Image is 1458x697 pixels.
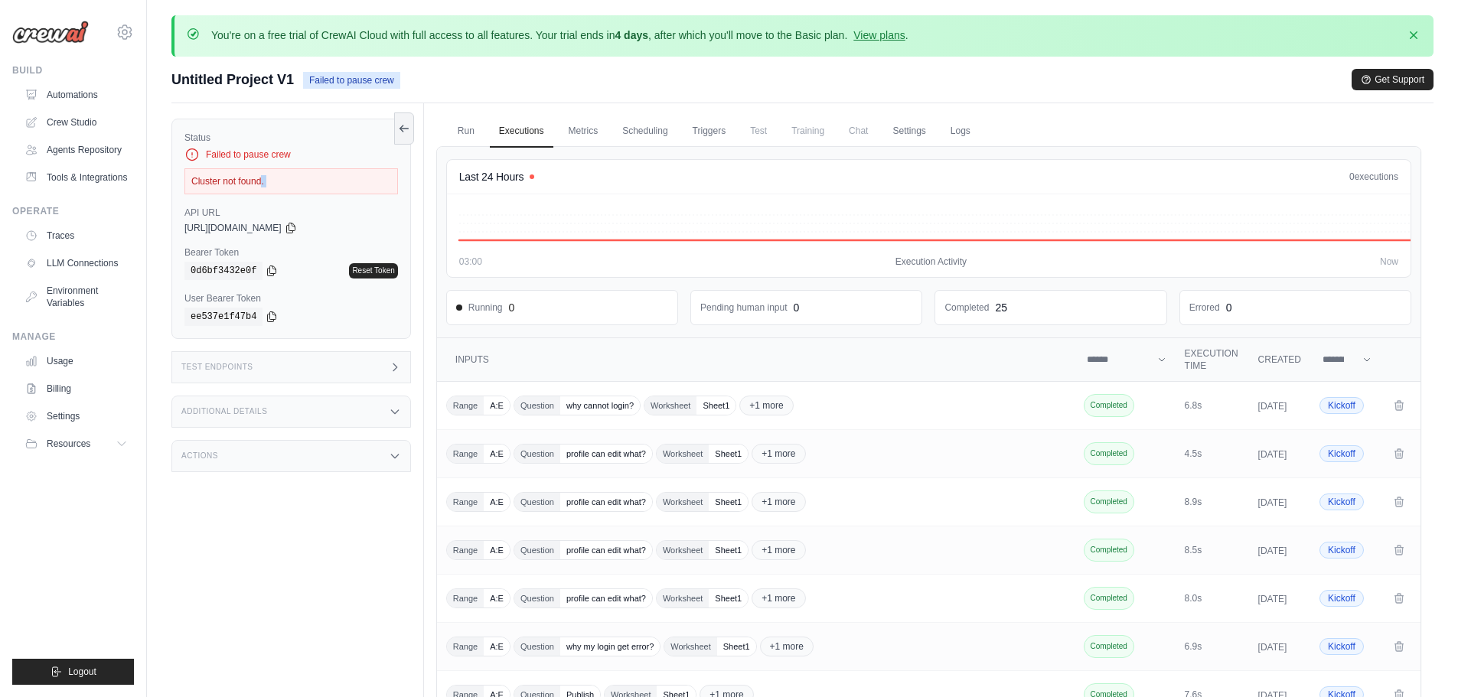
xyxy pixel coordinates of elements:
span: Sheet1 [696,396,736,415]
span: Sheet1 [709,589,748,607]
a: Executions [490,116,553,148]
div: Cluster not found. [184,168,398,194]
span: Completed [1084,635,1134,658]
th: Execution Time [1176,338,1249,382]
span: Untitled Project V1 [171,69,294,90]
time: [DATE] [1258,497,1287,508]
span: +1 more [760,637,814,656]
time: [DATE] [1258,642,1287,653]
div: 25 [995,300,1007,315]
div: Build [12,64,134,77]
span: Range [447,445,484,463]
label: User Bearer Token [184,292,398,305]
strong: 4 days [615,29,648,41]
span: Completed [1084,394,1134,417]
span: 0 [1349,171,1355,182]
a: Triggers [683,116,736,148]
span: +1 more [752,588,805,608]
span: profile can edit what? [560,541,652,559]
label: API URL [184,207,398,219]
span: Question [514,637,560,656]
span: Completed [1084,442,1134,465]
span: Failed to pause crew [303,72,400,89]
h4: Last 24 Hours [459,169,524,184]
code: 0d6bf3432e0f [184,262,263,280]
span: Range [447,396,484,415]
span: why my login get error? [560,637,660,656]
span: Sheet1 [709,493,748,511]
a: LLM Connections [18,251,134,275]
span: Worksheet [657,541,709,559]
span: A:E [484,589,510,607]
span: Kickoff [1319,590,1364,607]
span: Running [456,301,503,314]
span: Range [447,589,484,607]
time: [DATE] [1258,594,1287,604]
span: +1 more [752,492,805,512]
span: Kickoff [1319,493,1364,510]
label: Status [184,132,398,144]
span: profile can edit what? [560,589,652,607]
dd: Pending human input [700,301,787,314]
div: 0 [509,300,515,315]
span: Question [514,445,560,463]
time: [DATE] [1258,546,1287,556]
span: Chat is not available until the deployment is complete [840,116,877,146]
h3: Test Endpoints [181,363,253,372]
h3: Actions [181,451,218,461]
a: Usage [18,349,134,373]
a: Logs [941,116,980,148]
a: Reset Token [349,263,397,278]
dd: Completed [944,301,989,314]
span: A:E [484,637,510,656]
span: Completed [1084,490,1134,513]
span: Question [514,541,560,559]
img: Logo [12,21,89,44]
span: Test [741,116,776,146]
span: Worksheet [644,396,696,415]
span: Now [1380,256,1398,268]
div: 6.9s [1185,640,1240,653]
a: Automations [18,83,134,107]
div: Operate [12,205,134,217]
div: 8.5s [1185,544,1240,556]
h3: Additional Details [181,407,267,416]
span: A:E [484,541,510,559]
span: A:E [484,396,510,415]
a: Metrics [559,116,608,148]
div: 8.9s [1185,496,1240,508]
span: Question [514,493,560,511]
span: Question [514,589,560,607]
span: +1 more [752,444,805,464]
th: Inputs [437,338,1078,382]
a: Tools & Integrations [18,165,134,190]
span: Sheet1 [717,637,756,656]
span: A:E [484,493,510,511]
span: Kickoff [1319,397,1364,414]
span: Worksheet [657,445,709,463]
span: A:E [484,445,510,463]
dd: Errored [1189,301,1220,314]
span: Sheet1 [709,541,748,559]
span: Worksheet [657,589,709,607]
span: +1 more [752,540,805,560]
div: Failed to pause crew [184,147,398,162]
a: Crew Studio [18,110,134,135]
div: 0 [794,300,800,315]
div: 8.0s [1185,592,1240,604]
span: Kickoff [1319,542,1364,559]
span: profile can edit what? [560,445,652,463]
span: profile can edit what? [560,493,652,511]
span: Worksheet [657,493,709,511]
th: Created [1249,338,1310,382]
a: Settings [883,116,934,148]
span: +1 more [739,396,793,415]
span: Kickoff [1319,638,1364,655]
label: Bearer Token [184,246,398,259]
span: [URL][DOMAIN_NAME] [184,222,282,234]
a: Traces [18,223,134,248]
a: Billing [18,376,134,401]
a: Environment Variables [18,278,134,315]
p: You're on a free trial of CrewAI Cloud with full access to all features. Your trial ends in , aft... [211,28,908,43]
a: Scheduling [613,116,677,148]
